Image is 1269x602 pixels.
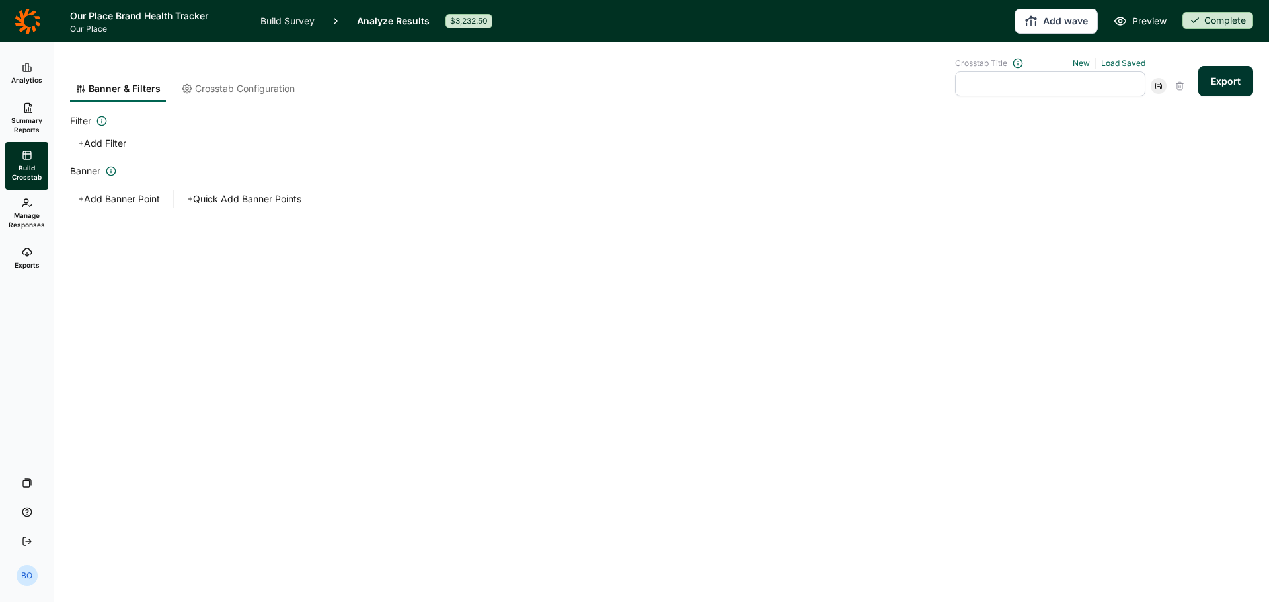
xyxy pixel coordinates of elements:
[1198,66,1253,96] button: Export
[11,163,43,182] span: Build Crosstab
[11,75,42,85] span: Analytics
[70,113,91,129] span: Filter
[70,190,168,208] button: +Add Banner Point
[15,260,40,270] span: Exports
[1182,12,1253,30] button: Complete
[1172,78,1188,94] div: Delete
[445,14,492,28] div: $3,232.50
[9,211,45,229] span: Manage Responses
[1073,58,1090,68] a: New
[5,237,48,280] a: Exports
[11,116,43,134] span: Summary Reports
[70,163,100,179] span: Banner
[5,142,48,190] a: Build Crosstab
[955,58,1007,69] span: Crosstab Title
[70,134,134,153] button: +Add Filter
[1182,12,1253,29] div: Complete
[70,8,245,24] h1: Our Place Brand Health Tracker
[195,82,295,95] span: Crosstab Configuration
[17,565,38,586] div: BO
[89,82,161,95] span: Banner & Filters
[70,24,245,34] span: Our Place
[5,190,48,237] a: Manage Responses
[1132,13,1167,29] span: Preview
[1101,58,1145,68] a: Load Saved
[5,52,48,94] a: Analytics
[5,94,48,142] a: Summary Reports
[179,190,309,208] button: +Quick Add Banner Points
[1114,13,1167,29] a: Preview
[1151,78,1167,94] div: Save Crosstab
[1015,9,1098,34] button: Add wave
